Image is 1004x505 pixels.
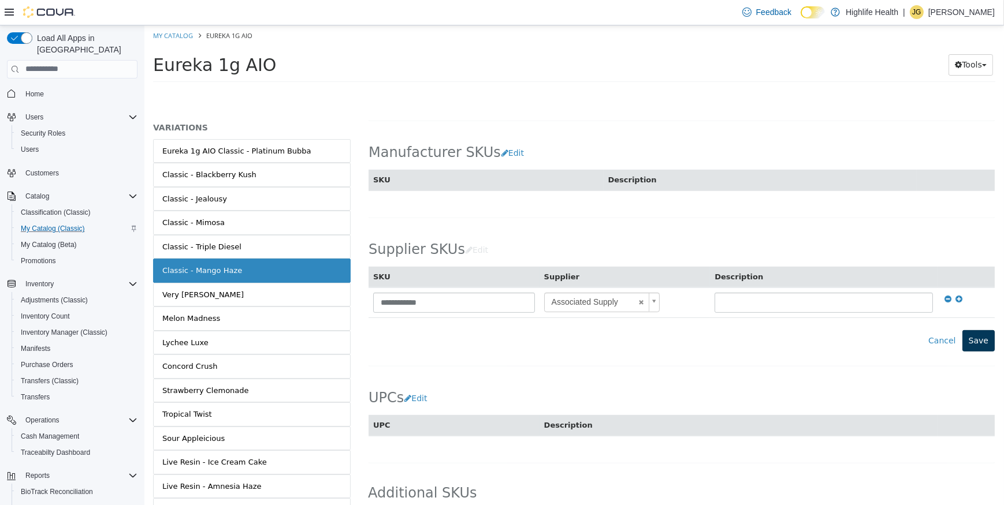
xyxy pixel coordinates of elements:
div: Concord Crush [18,335,73,347]
div: Tropical Twist [18,383,68,395]
span: My Catalog (Beta) [21,240,77,249]
a: My Catalog (Beta) [16,238,81,252]
a: Inventory Count [16,309,75,323]
span: Description [570,247,619,256]
a: Manifests [16,342,55,356]
span: Description [400,395,448,404]
span: Customers [21,166,137,180]
a: Feedback [738,1,796,24]
img: Cova [23,6,75,18]
span: Transfers (Classic) [16,374,137,388]
a: Users [16,143,43,156]
span: BioTrack Reconciliation [21,487,93,496]
a: Purchase Orders [16,358,78,372]
span: Home [25,89,44,99]
button: Cancel [778,305,817,326]
div: Live Resin - Amnesia Haze [18,455,117,467]
button: Operations [21,413,64,427]
button: Users [12,141,142,158]
div: Lychee Luxe [18,312,64,323]
button: Purchase Orders [12,357,142,373]
a: Home [21,87,49,101]
span: Promotions [16,254,137,268]
span: Inventory Count [21,312,70,321]
span: Purchase Orders [16,358,137,372]
span: Manifests [21,344,50,353]
span: My Catalog (Beta) [16,238,137,252]
span: JG [912,5,921,19]
p: | [903,5,905,19]
button: Users [2,109,142,125]
a: Customers [21,166,64,180]
span: Load All Apps in [GEOGRAPHIC_DATA] [32,32,137,55]
span: Users [16,143,137,156]
span: Associated Supply [400,268,490,286]
a: Security Roles [16,126,70,140]
a: Adjustments (Classic) [16,293,92,307]
button: Catalog [2,188,142,204]
span: Inventory Manager (Classic) [21,328,107,337]
span: Transfers [16,390,137,404]
a: Classification (Classic) [16,205,95,219]
span: Classification (Classic) [21,208,91,217]
span: Classification (Classic) [16,205,137,219]
div: Classic - Mango Haze [18,240,98,251]
span: Users [21,145,39,154]
span: Users [25,113,43,122]
div: Classic - Blackberry Kush [18,144,112,155]
span: Promotions [21,256,56,265]
button: Promotions [12,253,142,269]
button: Transfers [12,389,142,405]
span: Home [21,87,137,101]
div: Eureka 1g AIO Classic - Platinum Bubba [18,120,167,132]
button: Customers [2,164,142,181]
div: Sour Appleicious [18,407,80,419]
a: Traceabilty Dashboard [16,446,95,459]
button: Edit [259,362,289,384]
span: Supplier [400,247,435,256]
span: Manifests [16,342,137,356]
button: Adjustments (Classic) [12,292,142,308]
span: BioTrack Reconciliation [16,485,137,499]
span: Inventory Count [16,309,137,323]
span: Adjustments (Classic) [16,293,137,307]
span: Reports [25,471,50,480]
button: Home [2,85,142,102]
a: Associated Supply [400,267,515,287]
div: Jennifer Gierum [910,5,924,19]
span: Feedback [756,6,791,18]
button: Security Roles [12,125,142,141]
span: Customers [25,169,59,178]
span: Traceabilty Dashboard [16,446,137,459]
span: Eureka 1g AIO [9,29,132,50]
span: Transfers (Classic) [21,376,79,386]
button: BioTrack Reconciliation [12,484,142,500]
span: Traceabilty Dashboard [21,448,90,457]
button: Edit [356,117,386,139]
div: Classic - Triple Diesel [18,216,97,227]
a: Transfers (Classic) [16,374,83,388]
span: Additional SKUs [224,459,333,477]
span: UPC [229,395,246,404]
a: Promotions [16,254,61,268]
button: Operations [2,412,142,428]
button: My Catalog (Classic) [12,220,142,237]
div: Classic - Mimosa [18,192,80,203]
span: Adjustments (Classic) [21,295,88,305]
button: Reports [2,467,142,484]
a: Cash Management [16,429,84,443]
div: Melon Madness [18,287,76,299]
a: Transfers [16,390,54,404]
span: Security Roles [16,126,137,140]
button: Tools [804,29,849,50]
button: Inventory Manager (Classic) [12,324,142,341]
span: Inventory [21,277,137,291]
span: My Catalog (Classic) [21,224,85,233]
span: Inventory Manager (Classic) [16,326,137,339]
span: Eureka 1g AIO [62,6,108,14]
div: Live Resin - Blueberry Muffin [18,479,125,491]
span: My Catalog (Classic) [16,222,137,235]
p: [PERSON_NAME] [928,5,995,19]
a: BioTrack Reconciliation [16,485,98,499]
div: Live Resin - Ice Cream Cake [18,431,122,443]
